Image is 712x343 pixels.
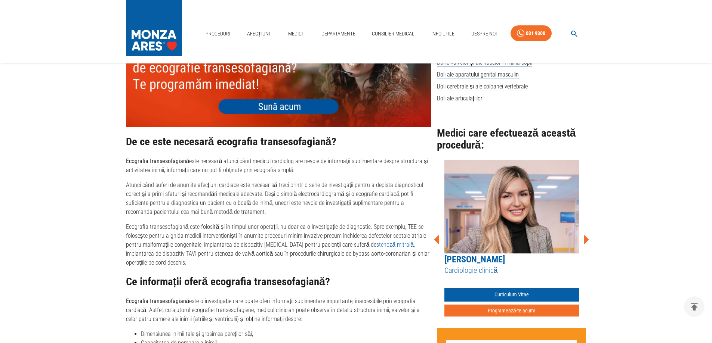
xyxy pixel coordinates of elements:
[126,136,431,148] h2: De ce este necesară ecografia transesofagiană?
[318,26,358,41] a: Departamente
[126,222,431,267] p: Ecografia transesofagiană este folosită și în timpul unor operații, nu doar ca o investigație de ...
[444,254,505,265] a: [PERSON_NAME]
[203,26,233,41] a: Proceduri
[526,29,545,38] div: 031 9300
[437,71,519,78] span: Boli ale aparatului genital masculin
[444,265,579,275] h5: Cardiologie clinică
[126,276,431,288] h2: Ce informații oferă ecografia transesofagiană?
[511,25,552,41] a: 031 9300
[468,26,500,41] a: Despre Noi
[437,83,528,90] span: Boli cerebrale și ale coloanei vertebrale
[244,26,273,41] a: Afecțiuni
[684,296,705,317] button: delete
[376,241,414,248] a: stenoză mitrală
[284,26,308,41] a: Medici
[126,5,431,127] img: null
[444,305,579,317] button: Programează-te acum!
[126,157,431,175] p: este necesară atunci când medicul cardiolog are nevoie de informații suplimentare despre structur...
[126,297,431,324] p: este o investigație care poate oferi informații suplimentare importante, inaccesibile prin ecogra...
[437,95,483,102] span: Boli ale articulațiilor
[428,26,457,41] a: Info Utile
[141,330,431,339] li: Dimensiunea inimii tale și grosimea pereților săi;
[437,127,586,151] h2: Medici care efectuează această procedură:
[126,158,189,165] strong: Ecografia transesofagiană
[444,288,579,302] a: Curriculum Vitae
[126,181,431,216] p: Atunci când suferi de anumite afecțiuni cardiace este necesar să treci printr-o serie de investig...
[369,26,417,41] a: Consilier Medical
[126,297,189,305] strong: Ecografia transesofagiană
